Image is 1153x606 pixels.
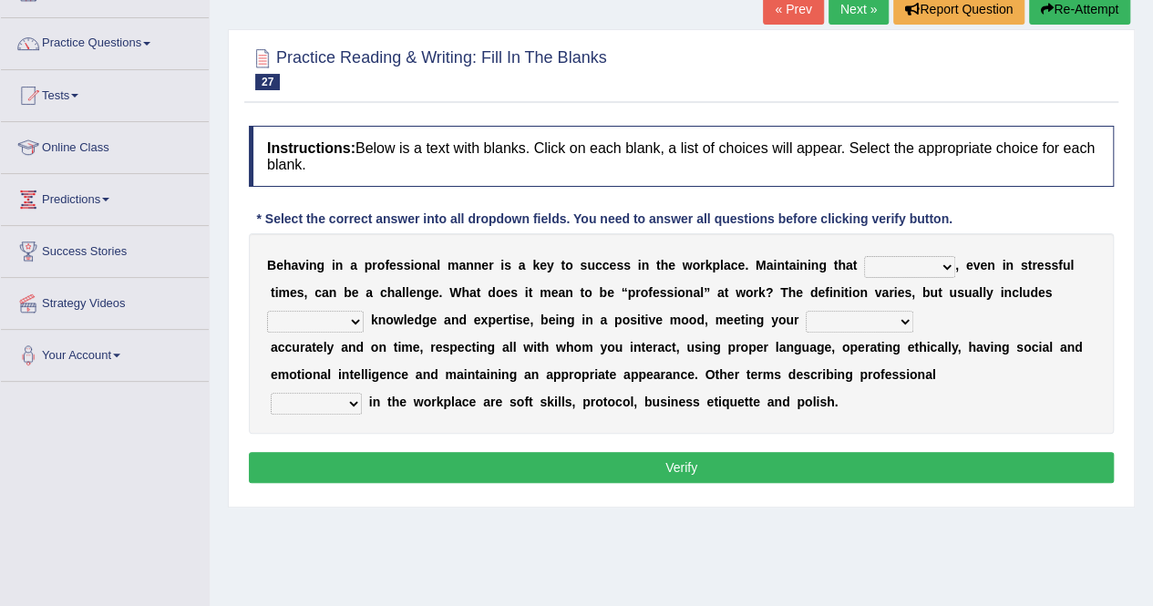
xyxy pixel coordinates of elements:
b: d [696,313,705,327]
b: e [540,258,547,272]
b: e [276,258,283,272]
b: k [532,258,540,272]
b: c [465,340,472,354]
a: Practice Questions [1,18,209,64]
b: e [737,258,745,272]
b: n [378,340,386,354]
b: s [297,285,304,300]
b: x [480,313,488,327]
b: i [305,258,309,272]
b: r [889,285,893,300]
b: p [488,313,496,327]
b: o [377,258,386,272]
b: i [397,340,401,354]
b: n [641,258,649,272]
b: h [566,340,574,354]
b: e [458,340,465,354]
b: e [551,285,558,300]
b: n [329,285,337,300]
b: a [271,340,278,354]
b: e [966,258,973,272]
b: T [780,285,788,300]
b: r [635,285,640,300]
b: t [833,258,838,272]
b: b [599,285,607,300]
b: e [429,313,437,327]
b: y [326,340,334,354]
b: i [829,285,833,300]
b: g [818,258,827,272]
b: t [1027,258,1032,272]
b: . [438,285,442,300]
b: t [394,340,398,354]
b: , [705,313,708,327]
b: l [983,285,986,300]
b: a [846,258,853,272]
b: m [401,340,412,354]
b: f [1058,258,1063,272]
b: a [558,285,565,300]
b: s [660,285,667,300]
b: n [585,313,593,327]
b: h [541,340,550,354]
b: g [422,313,430,327]
b: l [510,340,513,354]
b: i [555,313,559,327]
b: s [623,258,631,272]
b: o [681,313,689,327]
b: e [1038,285,1045,300]
b: r [700,258,705,272]
div: * Select the correct answer into all dropdown fields. You need to answer all questions before cli... [249,210,960,229]
b: u [1063,258,1071,272]
b: h [461,285,469,300]
b: i [808,258,811,272]
b: l [512,340,516,354]
b: i [1000,285,1004,300]
b: v [298,258,305,272]
b: s [404,258,411,272]
b: a [788,258,796,272]
b: t [938,285,942,300]
a: Your Account [1,330,209,375]
b: ? [766,285,774,300]
b: i [410,258,414,272]
b: l [1019,285,1023,300]
b: B [267,258,276,272]
span: 27 [255,74,280,90]
b: e [726,313,734,327]
b: e [653,285,660,300]
b: m [670,313,681,327]
b: r [300,340,304,354]
a: Strategy Videos [1,278,209,324]
b: a [322,285,329,300]
b: n [479,340,488,354]
b: n [474,258,482,272]
b: s [510,285,518,300]
b: y [986,285,993,300]
b: n [559,313,567,327]
b: a [881,285,889,300]
a: Predictions [1,174,209,220]
b: e [481,258,489,272]
b: e [290,285,297,300]
b: e [432,285,439,300]
b: d [488,285,496,300]
b: a [519,258,526,272]
b: c [595,258,602,272]
b: s [957,285,964,300]
b: u [1023,285,1031,300]
b: e [407,313,414,327]
a: Tests [1,70,209,116]
b: W [449,285,461,300]
b: l [720,258,724,272]
b: u [292,340,300,354]
b: a [469,285,477,300]
b: n [987,258,995,272]
b: n [748,313,757,327]
b: a [444,313,451,327]
b: a [365,285,373,300]
b: w [683,258,693,272]
b: s [504,258,511,272]
b: t [741,313,746,327]
b: n [1005,258,1014,272]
